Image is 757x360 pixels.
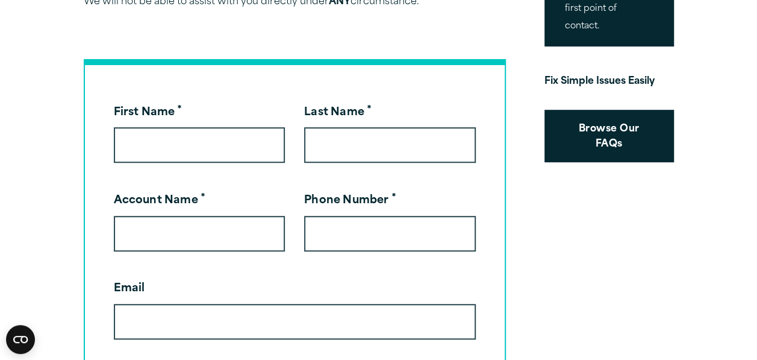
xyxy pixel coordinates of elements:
[114,107,182,118] label: First Name
[544,73,674,90] p: Fix Simple Issues Easily
[544,110,674,162] a: Browse Our FAQs
[114,283,145,294] label: Email
[6,325,35,354] button: Open CMP widget
[304,195,396,206] label: Phone Number
[304,107,372,118] label: Last Name
[114,195,205,206] label: Account Name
